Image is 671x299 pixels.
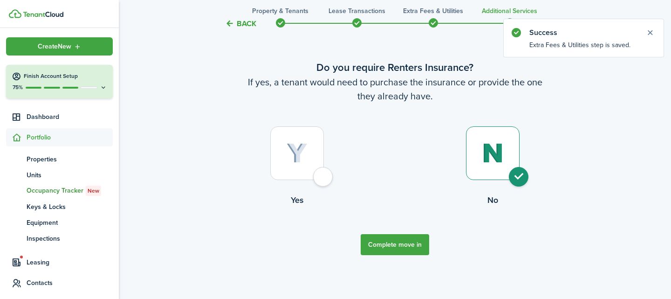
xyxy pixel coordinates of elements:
p: 75% [12,83,23,91]
button: Open menu [6,37,113,56]
a: Equipment [6,215,113,230]
span: Keys & Locks [27,202,113,212]
a: Keys & Locks [6,199,113,215]
button: Complete move in [361,234,429,255]
h4: Finish Account Setup [24,72,107,80]
img: No (selected) [482,143,504,163]
button: Close notify [644,26,657,39]
span: Dashboard [27,112,113,122]
a: Occupancy TrackerNew [6,183,113,199]
a: Inspections [6,230,113,246]
h3: Additional Services [482,6,537,16]
notify-title: Success [529,27,637,38]
a: Properties [6,151,113,167]
span: Create New [38,43,71,50]
span: Occupancy Tracker [27,186,113,196]
span: Inspections [27,234,113,243]
h3: Extra fees & Utilities [403,6,463,16]
notify-body: Extra Fees & Utilities step is saved. [504,40,664,57]
h3: Lease Transactions [329,6,385,16]
control-radio-card-title: Yes [199,194,395,206]
span: Leasing [27,257,113,267]
button: Back [225,19,256,28]
span: Properties [27,154,113,164]
wizard-step-header-description: If yes, a tenant would need to purchase the insurance or provide the one they already have. [199,75,591,103]
img: TenantCloud [23,12,63,17]
a: Dashboard [6,108,113,126]
span: Contacts [27,278,113,288]
span: Units [27,170,113,180]
control-radio-card-title: No [395,194,591,206]
img: Yes [287,143,308,164]
button: Finish Account Setup75% [6,65,113,98]
span: New [88,187,99,195]
span: Equipment [27,218,113,228]
a: Units [6,167,113,183]
h3: Property & Tenants [252,6,308,16]
span: Portfolio [27,132,113,142]
wizard-step-header-title: Do you require Renters Insurance? [199,60,591,75]
img: TenantCloud [9,9,21,18]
